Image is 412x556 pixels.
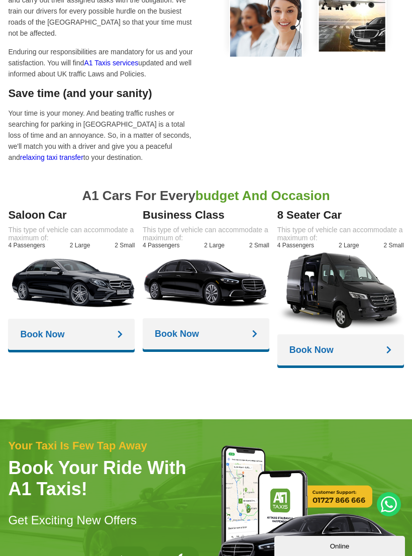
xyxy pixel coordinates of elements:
a: A1 Taxis services [84,59,138,67]
p: Your time is your money. And beating traffic rushes or searching for parking in [GEOGRAPHIC_DATA]... [8,108,198,163]
h3: Saloon Car [8,209,135,222]
h2: A1 cars for every [8,188,403,204]
span: budget and occasion [195,188,330,203]
p: Enduring our responsibilities are mandatory for us and your satisfaction. You will find updated a... [8,46,198,79]
li: 2 Large [70,242,90,249]
li: 2 Small [115,242,135,249]
a: Book Now [8,319,135,350]
a: Book Now [143,318,269,349]
a: Book Now [277,334,404,365]
li: 4 Passengers [277,242,314,249]
li: 2 Small [384,242,404,249]
h3: Save time (and your sanity) [8,87,198,100]
a: relaxing taxi transfer [20,153,83,161]
h2: Your taxi is few tap away [8,439,198,452]
li: 2 Large [204,242,225,249]
li: 4 Passengers [8,242,45,249]
p: This type of vehicle can accommodate a maximum of: [277,226,404,242]
h3: Book Your Ride With A1 Taxis! [8,457,198,500]
p: This type of vehicle can accommodate a maximum of: [143,226,269,242]
p: Get Exciting New Offers [8,515,198,526]
p: This type of vehicle can accommodate a maximum of: [8,226,135,242]
h3: Business Class [143,209,269,222]
li: 2 Large [339,242,359,249]
li: 4 Passengers [143,242,179,249]
iframe: chat widget [274,534,407,556]
li: 2 Small [249,242,269,249]
h3: 8 Seater Car [277,209,404,222]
